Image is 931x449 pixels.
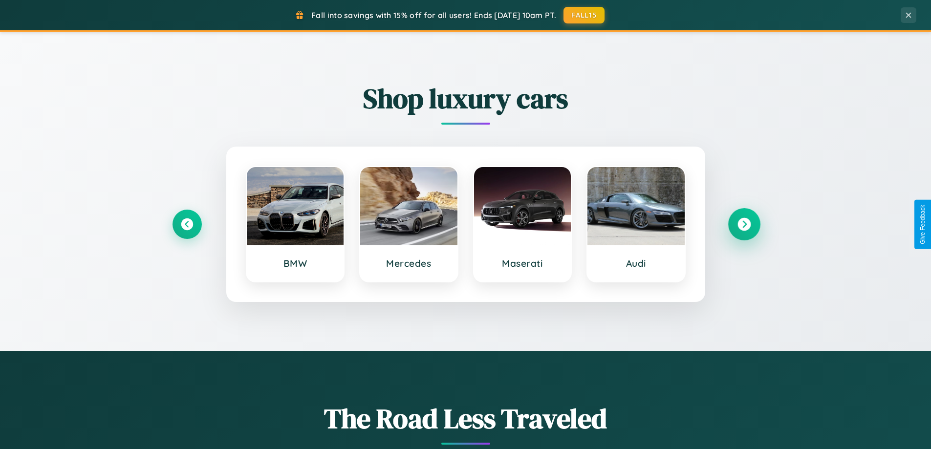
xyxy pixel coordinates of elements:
div: Give Feedback [919,205,926,244]
button: FALL15 [563,7,605,23]
h2: Shop luxury cars [173,80,759,117]
h3: BMW [257,257,334,269]
h3: Audi [597,257,675,269]
span: Fall into savings with 15% off for all users! Ends [DATE] 10am PT. [311,10,556,20]
h3: Mercedes [370,257,448,269]
h1: The Road Less Traveled [173,400,759,437]
h3: Maserati [484,257,562,269]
